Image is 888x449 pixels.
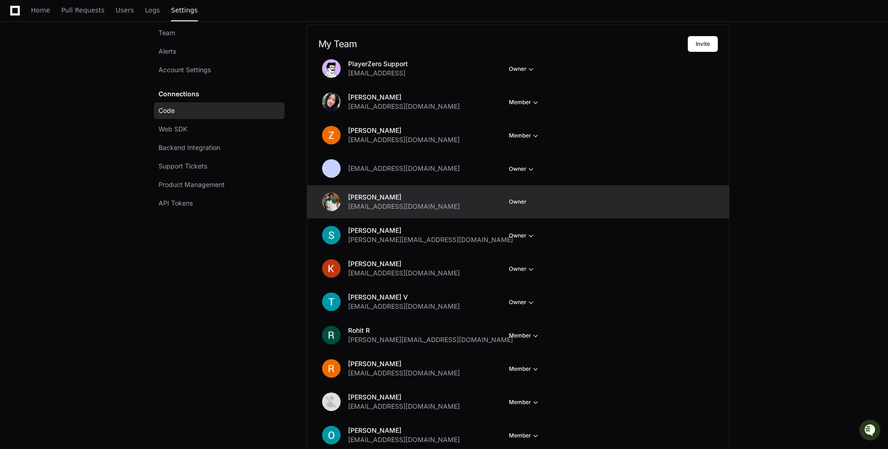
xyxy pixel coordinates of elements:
img: 1756235613930-3d25f9e4-fa56-45dd-b3ad-e072dfbd1548 [9,69,26,85]
span: [EMAIL_ADDRESS][DOMAIN_NAME] [348,402,460,411]
button: Member [509,398,540,407]
span: [EMAIL_ADDRESS][DOMAIN_NAME] [348,202,460,211]
span: Pylon [92,144,112,151]
div: Start new chat [32,69,152,78]
p: [PERSON_NAME] [348,126,460,135]
img: ACg8ocLG_LSDOp7uAivCyQqIxj1Ef0G8caL3PxUxK52DC0_DO42UYdCW=s96-c [322,193,341,211]
span: [PERSON_NAME][EMAIL_ADDRESS][DOMAIN_NAME] [348,235,513,244]
button: Member [509,98,540,107]
p: Rohit R [348,326,513,335]
img: ACg8ocIwQl8nUVuV--54wQ4vXlT90UsHRl14hmZWFd_0DEy7cbtoqw=s96-c [322,226,341,244]
a: API Tokens [154,195,285,212]
span: [DATE] [82,124,101,131]
span: Product Management [159,180,225,189]
img: ACg8ocLA55ukTjT6Y4QERDYsSmPVW-tLPKI6gdXIPfrlojDoEsnjqQ=s96-c [322,126,341,144]
span: [PERSON_NAME] [29,124,75,131]
a: Web SDK [154,121,285,137]
div: Past conversations [9,100,62,108]
img: PlayerZero [9,9,28,27]
span: [EMAIL_ADDRESS][DOMAIN_NAME] [348,164,460,173]
span: Web SDK [159,125,187,134]
a: Alerts [154,43,285,60]
span: [EMAIL_ADDRESS][DOMAIN_NAME] [348,102,460,111]
span: API Tokens [159,199,193,208]
img: ACg8ocIKEij4f1FGmU_Gwc23jYcekLJsYtAhL7wmAZ4g31XbkJDkuQ=s96-c [322,326,341,344]
span: Logs [145,7,160,13]
span: [EMAIL_ADDRESS] [348,69,406,78]
p: [PERSON_NAME] [348,426,460,435]
p: [PERSON_NAME] [348,193,460,202]
a: Account Settings [154,62,285,78]
span: [EMAIL_ADDRESS][DOMAIN_NAME] [348,302,460,311]
span: Team [159,28,175,37]
a: Powered byPylon [65,144,112,151]
span: • [77,124,80,131]
button: Owner [509,264,536,274]
img: Sidi Zhu [9,115,24,130]
span: [EMAIL_ADDRESS][DOMAIN_NAME] [348,268,460,278]
p: PlayerZero Support [348,59,408,69]
div: Welcome [9,37,169,51]
p: [PERSON_NAME] [348,93,460,102]
button: Member [509,131,540,140]
button: Member [509,331,540,340]
button: Owner [509,64,536,74]
button: Member [509,431,540,440]
span: [EMAIL_ADDRESS][DOMAIN_NAME] [348,435,460,444]
a: Product Management [154,176,285,193]
span: [PERSON_NAME][EMAIL_ADDRESS][DOMAIN_NAME] [348,335,513,344]
img: ACg8ocIwJgzk95Xgw3evxVna_fQzuNAWauM5sMWdEUJt5UatUmcitw=s96-c [322,293,341,311]
a: Backend Integration [154,139,285,156]
p: [PERSON_NAME] [348,393,460,402]
a: Code [154,102,285,119]
span: Account Settings [159,65,211,75]
a: Team [154,25,285,41]
span: [EMAIL_ADDRESS][DOMAIN_NAME] [348,135,460,144]
button: Member [509,364,540,374]
button: Owner [509,231,536,240]
span: Home [31,7,50,13]
span: Owner [509,198,526,206]
img: ACg8ocL4ryd2zpOetaT_Yd9ramusULRsokgrPveVcqrsLAm8tucgRw=s96-c [322,426,341,444]
button: Owner [509,298,536,307]
img: ACg8ocL241_0phKJlfSrCFQageoW7eHGzxH7AIccBpFJivKcCpGNhQ=s96-c [322,393,341,411]
p: [PERSON_NAME] V [348,293,460,302]
p: [PERSON_NAME] [348,359,460,368]
span: Users [116,7,134,13]
span: Settings [171,7,197,13]
span: Pull Requests [61,7,104,13]
img: ACg8ocIO7jtkWN8S2iLRBR-u1BMcRY5-kg2T8U2dj_CWIxGKEUqXVg=s96-c [322,259,341,278]
span: Alerts [159,47,176,56]
iframe: Open customer support [858,418,883,443]
button: Owner [509,164,536,174]
a: Support Tickets [154,158,285,175]
div: We're offline, but we'll be back soon! [32,78,134,85]
button: Invite [688,36,718,52]
h2: My Team [318,38,688,50]
button: Start new chat [158,71,169,82]
button: See all [144,99,169,110]
img: ACg8ocLHYU8Q_QVc2aH0uWWb68hicQ26ALs8diVHP6v8XvCwTS-KVGiV=s96-c [322,93,341,111]
img: ACg8ocJicDt5bcfDBhYbzAwVqTQ2i8yRam7ZQqb5c_88AYA85VJ6Xg=s96-c [322,359,341,378]
span: [EMAIL_ADDRESS][DOMAIN_NAME] [348,368,460,378]
span: Backend Integration [159,143,220,152]
span: Support Tickets [159,162,207,171]
p: [PERSON_NAME] [348,259,460,268]
img: avatar [322,59,341,78]
span: Code [159,106,175,115]
p: [PERSON_NAME] [348,226,513,235]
